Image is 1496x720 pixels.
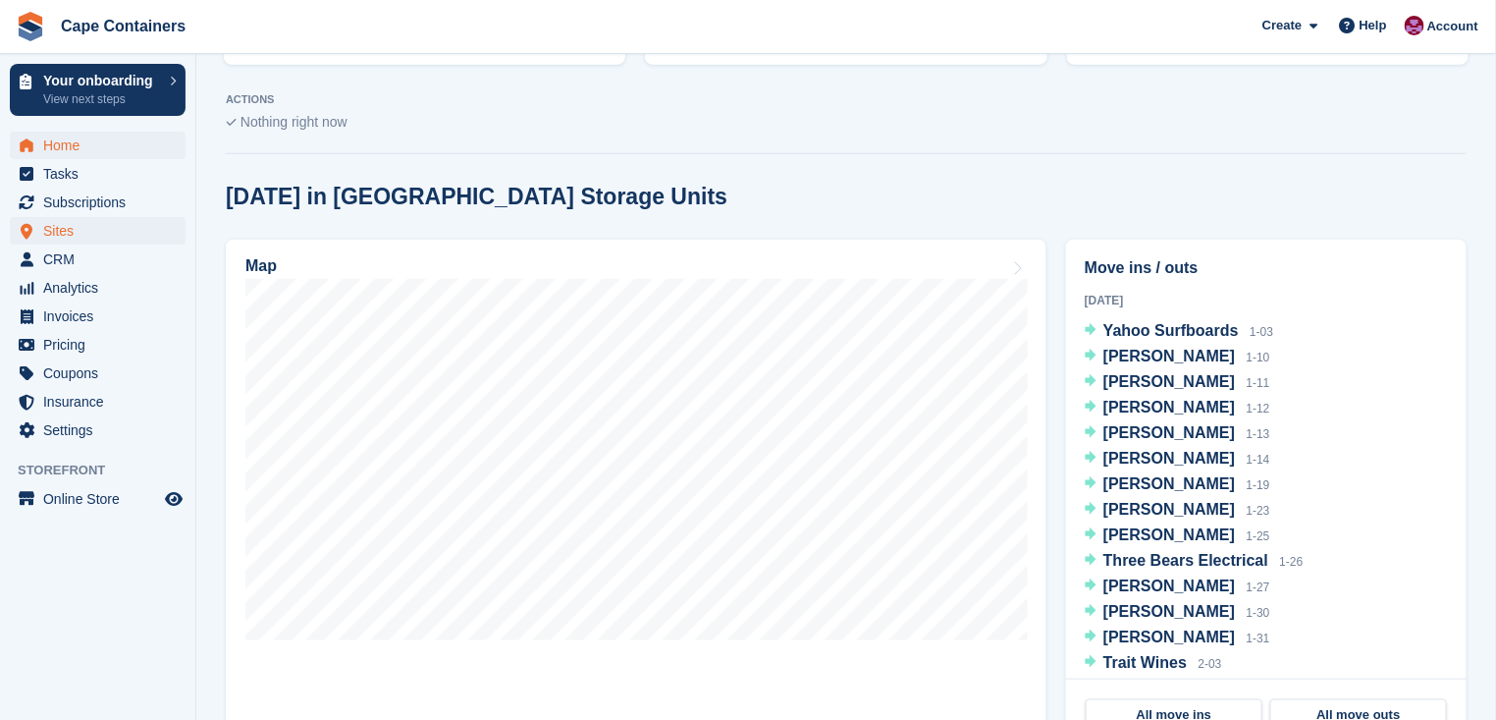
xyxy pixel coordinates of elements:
span: Storefront [18,461,195,480]
span: Insurance [43,388,161,415]
span: [PERSON_NAME] [1103,603,1235,620]
span: Tasks [43,160,161,188]
span: 1-10 [1247,351,1270,364]
span: CRM [43,246,161,273]
h2: Map [245,257,277,275]
a: menu [10,331,186,359]
span: [PERSON_NAME] [1103,501,1235,518]
a: [PERSON_NAME] 2-06 [1085,677,1270,702]
a: menu [10,416,186,444]
span: Home [43,132,161,159]
span: 1-13 [1247,427,1270,441]
span: Coupons [43,360,161,387]
span: Analytics [43,274,161,302]
a: menu [10,189,186,216]
p: View next steps [43,90,160,108]
a: menu [10,274,186,302]
a: menu [10,360,186,387]
span: [PERSON_NAME] [1103,526,1235,543]
a: menu [10,132,186,159]
span: 1-30 [1247,606,1270,620]
a: [PERSON_NAME] 1-30 [1085,600,1270,626]
a: Preview store [162,487,186,511]
a: Your onboarding View next steps [10,64,186,116]
span: [PERSON_NAME] [1103,450,1235,467]
a: Yahoo Surfboards 1-03 [1085,319,1273,345]
span: 1-14 [1247,453,1270,467]
p: ACTIONS [226,93,1467,106]
a: [PERSON_NAME] 1-13 [1085,421,1270,447]
span: [PERSON_NAME] [1103,578,1235,594]
span: [PERSON_NAME] [1103,399,1235,415]
span: 2-03 [1199,657,1222,671]
a: Trait Wines 2-03 [1085,651,1222,677]
img: blank_slate_check_icon-ba018cac091ee9be17c0a81a6c232d5eb81de652e7a59be601be346b1b6ddf79.svg [226,119,237,127]
span: [PERSON_NAME] [1103,373,1235,390]
div: [DATE] [1085,292,1448,309]
h2: Move ins / outs [1085,256,1448,280]
span: Nothing right now [240,114,347,130]
a: [PERSON_NAME] 1-27 [1085,575,1270,600]
a: [PERSON_NAME] 1-11 [1085,370,1270,396]
a: [PERSON_NAME] 1-19 [1085,472,1270,498]
a: menu [10,388,186,415]
a: menu [10,485,186,513]
img: stora-icon-8386f47178a22dfd0bd8f6a31ec36ba5ce8667c1dd55bd0f319d3a0aa187defe.svg [16,12,45,41]
h2: [DATE] in [GEOGRAPHIC_DATA] Storage Units [226,184,727,210]
span: Sites [43,217,161,245]
a: Cape Containers [53,10,193,42]
a: menu [10,246,186,273]
span: 1-11 [1247,376,1270,390]
span: [PERSON_NAME] [1103,629,1235,645]
span: 1-27 [1247,581,1270,594]
span: Account [1427,17,1478,36]
a: [PERSON_NAME] 1-31 [1085,626,1270,651]
span: 1-03 [1250,325,1273,339]
span: 1-12 [1247,402,1270,415]
a: [PERSON_NAME] 1-10 [1085,345,1270,370]
a: menu [10,217,186,245]
span: Yahoo Surfboards [1103,322,1239,339]
span: 1-31 [1247,632,1270,645]
span: Settings [43,416,161,444]
span: Pricing [43,331,161,359]
img: Matt Dollisson [1405,16,1424,35]
span: [PERSON_NAME] [1103,348,1235,364]
span: Online Store [43,485,161,513]
span: 1-23 [1247,504,1270,518]
a: menu [10,160,186,188]
span: 1-26 [1280,555,1304,569]
a: menu [10,303,186,330]
span: Invoices [43,303,161,330]
span: Subscriptions [43,189,161,216]
a: Three Bears Electrical 1-26 [1085,549,1304,575]
span: 1-25 [1247,529,1270,543]
a: [PERSON_NAME] 1-14 [1085,447,1270,472]
a: [PERSON_NAME] 1-25 [1085,524,1270,549]
a: [PERSON_NAME] 1-12 [1085,396,1270,421]
span: Help [1360,16,1387,35]
span: [PERSON_NAME] [1103,475,1235,492]
span: 1-19 [1247,478,1270,492]
span: Create [1262,16,1302,35]
span: Trait Wines [1103,654,1187,671]
span: Three Bears Electrical [1103,552,1268,569]
span: [PERSON_NAME] [1103,424,1235,441]
p: Your onboarding [43,74,160,87]
a: [PERSON_NAME] 1-23 [1085,498,1270,524]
